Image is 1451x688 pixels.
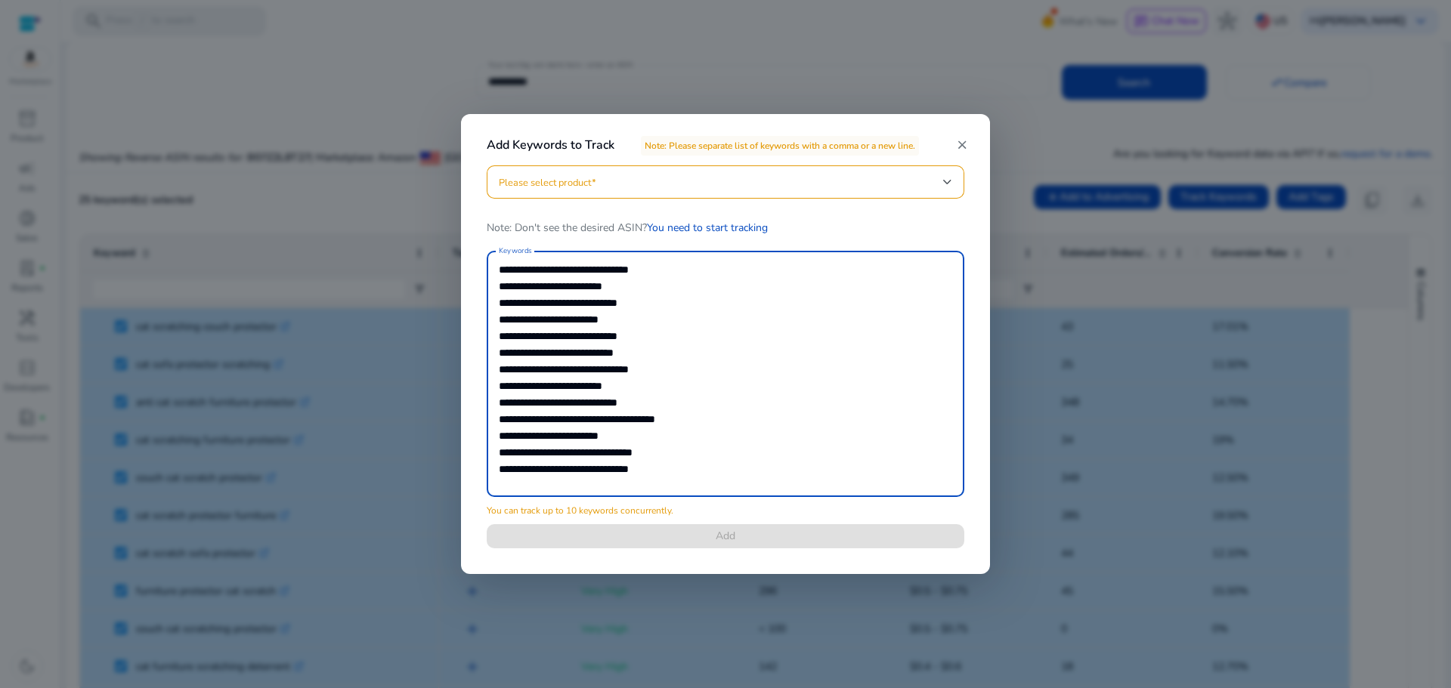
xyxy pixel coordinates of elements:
mat-error: You can track up to 10 keywords concurrently. [487,501,673,517]
mat-icon: close [955,138,969,152]
mat-label: Keywords [499,245,532,256]
h4: Add Keywords to Track [487,138,919,153]
p: Note: Don't see the desired ASIN? [487,220,964,236]
a: You need to start tracking [647,221,768,235]
span: Note: Please separate list of keywords with a comma or a new line. [641,136,919,156]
